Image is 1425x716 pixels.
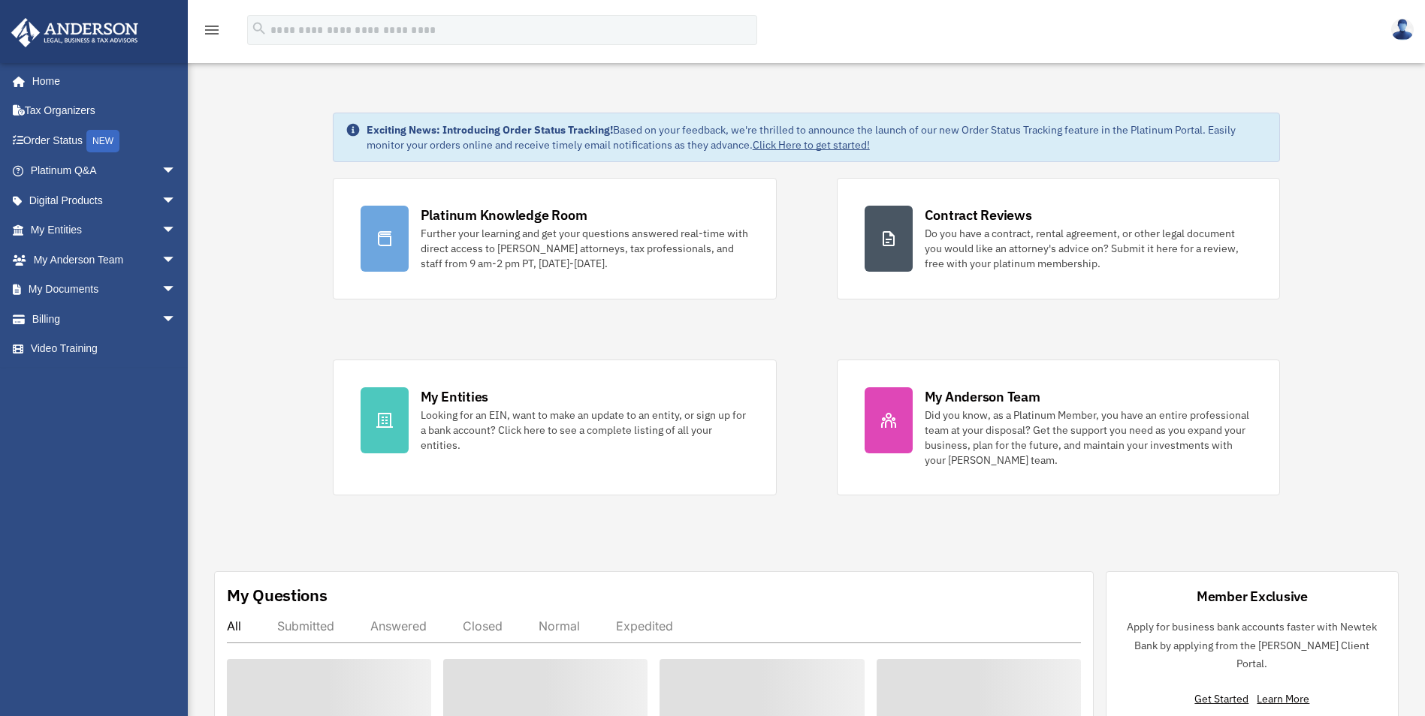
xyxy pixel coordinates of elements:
span: arrow_drop_down [162,245,192,275]
a: My Anderson Teamarrow_drop_down [11,245,199,275]
div: Expedited [616,618,673,633]
a: My Entitiesarrow_drop_down [11,215,199,245]
div: Answered [370,618,427,633]
a: Order StatusNEW [11,125,199,156]
a: Click Here to get started! [753,138,870,152]
a: Video Training [11,334,199,364]
div: Normal [539,618,580,633]
a: Platinum Knowledge Room Further your learning and get your questions answered real-time with dire... [333,178,777,299]
span: arrow_drop_down [162,185,192,216]
div: Closed [463,618,503,633]
a: Learn More [1257,692,1309,705]
a: Tax Organizers [11,96,199,126]
a: menu [203,26,221,39]
a: Home [11,66,192,96]
i: search [251,20,267,37]
div: Contract Reviews [925,206,1032,224]
img: User Pic [1391,19,1414,41]
a: My Documentsarrow_drop_down [11,275,199,305]
div: Further your learning and get your questions answered real-time with direct access to [PERSON_NAM... [421,226,749,271]
p: Apply for business bank accounts faster with Newtek Bank by applying from the [PERSON_NAME] Clien... [1119,618,1386,673]
span: arrow_drop_down [162,156,192,187]
a: My Entities Looking for an EIN, want to make an update to an entity, or sign up for a bank accoun... [333,360,777,495]
i: menu [203,21,221,39]
div: My Anderson Team [925,387,1040,406]
span: arrow_drop_down [162,304,192,335]
div: My Questions [227,584,328,606]
div: Submitted [277,618,334,633]
a: Get Started [1194,692,1254,705]
a: Contract Reviews Do you have a contract, rental agreement, or other legal document you would like... [837,178,1281,299]
a: My Anderson Team Did you know, as a Platinum Member, you have an entire professional team at your... [837,360,1281,495]
span: arrow_drop_down [162,215,192,246]
div: Did you know, as a Platinum Member, you have an entire professional team at your disposal? Get th... [925,408,1253,468]
div: NEW [86,130,119,152]
a: Digital Productsarrow_drop_down [11,185,199,215]
div: Based on your feedback, we're thrilled to announce the launch of our new Order Status Tracking fe... [367,122,1268,152]
div: Do you have a contract, rental agreement, or other legal document you would like an attorney's ad... [925,226,1253,271]
a: Billingarrow_drop_down [11,304,199,334]
a: Platinum Q&Aarrow_drop_down [11,156,199,186]
div: Member Exclusive [1197,587,1308,606]
div: Looking for an EIN, want to make an update to an entity, or sign up for a bank account? Click her... [421,408,749,453]
div: Platinum Knowledge Room [421,206,587,224]
div: My Entities [421,387,488,406]
strong: Exciting News: Introducing Order Status Tracking! [367,123,613,137]
span: arrow_drop_down [162,275,192,305]
img: Anderson Advisors Platinum Portal [7,18,143,47]
div: All [227,618,241,633]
